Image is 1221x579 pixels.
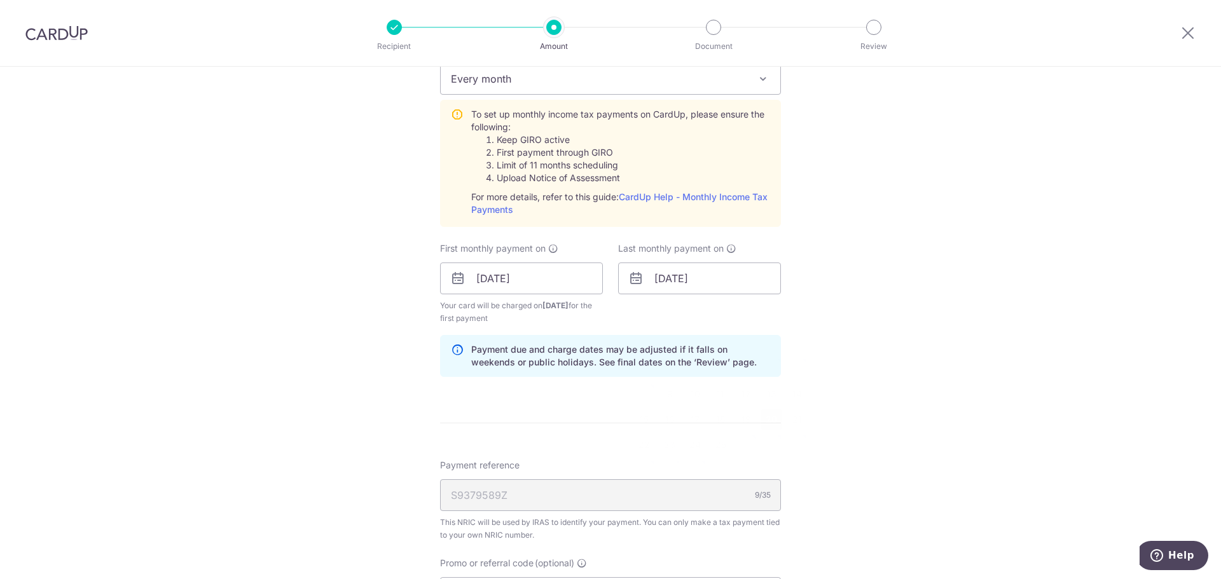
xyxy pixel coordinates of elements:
a: 17 [685,409,705,430]
span: Every month [441,64,780,94]
a: 24 [685,435,705,455]
a: 20 [761,409,782,430]
a: 13 [761,384,782,404]
p: Recipient [347,40,441,53]
span: Your card will be charged on [440,299,603,325]
iframe: Opens a widget where you can find more information [1140,541,1208,573]
a: 15 [634,409,654,430]
a: 10 [685,384,705,404]
li: Limit of 11 months scheduling [497,159,770,172]
a: 11 [710,384,731,404]
span: Friday [761,333,782,353]
p: Review [827,40,921,53]
a: Prev [634,305,649,320]
span: Payment reference [440,459,520,472]
a: 9 [659,384,680,404]
span: Every month [440,63,781,95]
li: First payment through GIRO [497,146,770,159]
a: 22 [634,435,654,455]
p: Payment due and charge dates may be adjusted if it falls on weekends or public holidays. See fina... [471,343,770,369]
span: Saturday [787,333,807,353]
input: DD / MM / YYYY [618,262,781,294]
div: This NRIC will be used by IRAS to identify your payment. You can only make a tax payment tied to ... [440,516,781,542]
li: Keep GIRO active [497,133,770,146]
span: Thursday [736,333,756,353]
a: 19 [736,409,756,430]
span: Monday [659,333,680,353]
div: 9/35 [755,489,771,501]
span: (optional) [535,557,574,569]
span: Wednesday [710,333,731,353]
a: Next [790,305,806,320]
img: CardUp [25,25,88,41]
a: CardUp Help - Monthly Income Tax Payments [471,191,768,215]
div: To set up monthly income tax payments on CardUp, please ensure the following: For more details, r... [471,108,770,216]
a: 16 [659,409,680,430]
a: 21 [787,409,807,430]
p: Document [666,40,761,53]
span: First monthly payment on [440,242,546,255]
a: 25 [710,435,731,455]
li: Upload Notice of Assessment [497,172,770,184]
span: Last monthly payment on [618,242,724,255]
a: 14 [787,384,807,404]
a: 23 [659,435,680,455]
span: Sunday [634,333,654,353]
input: DD / MM / YYYY [440,262,603,294]
span: Tuesday [685,333,705,353]
p: Amount [507,40,601,53]
span: [DATE] [542,301,569,310]
a: 18 [710,409,731,430]
span: Promo or referral code [440,557,534,569]
a: 12 [736,384,756,404]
